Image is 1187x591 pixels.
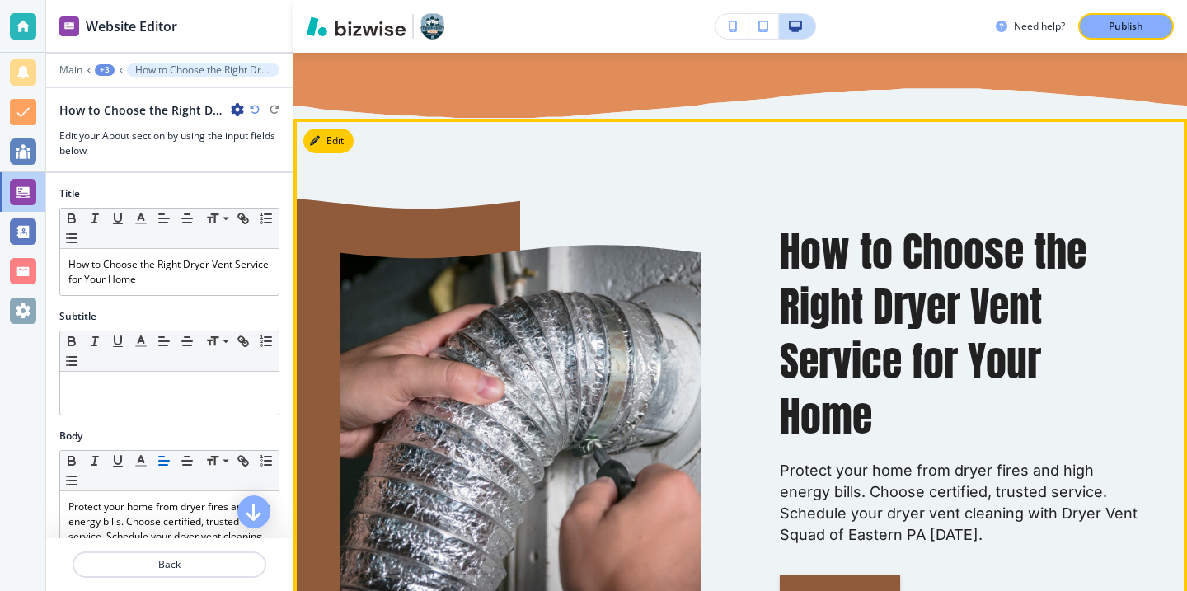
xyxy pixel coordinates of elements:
p: How to Choose the Right Dryer Vent Service for Your Home [68,257,270,287]
img: editor icon [59,16,79,36]
h2: Website Editor [86,16,177,36]
h2: Subtitle [59,309,96,324]
p: Protect your home from dryer fires and high energy bills. Choose certified, trusted service. Sche... [68,500,270,574]
button: Main [59,64,82,76]
p: How to Choose the Right Dryer Vent Service for Your Home [135,64,271,76]
h3: Need help? [1014,19,1065,34]
h2: How to Choose the Right Dryer Vent Service for Your Home [59,101,224,119]
button: How to Choose the Right Dryer Vent Service for Your Home [127,63,279,77]
p: How to Choose the Right Dryer Vent Service for Your Home [780,224,1141,443]
h2: Title [59,186,80,201]
img: Bizwise Logo [307,16,406,36]
h2: Body [59,429,82,443]
button: Edit [303,129,354,153]
img: Your Logo [420,13,444,40]
p: Publish [1109,19,1143,34]
button: +3 [95,64,115,76]
p: Protect your home from dryer fires and high energy bills. Choose certified, trusted service. Sche... [780,460,1141,546]
p: Back [74,557,265,572]
button: Back [73,551,266,578]
button: Publish [1078,13,1174,40]
h3: Edit your About section by using the input fields below [59,129,279,158]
